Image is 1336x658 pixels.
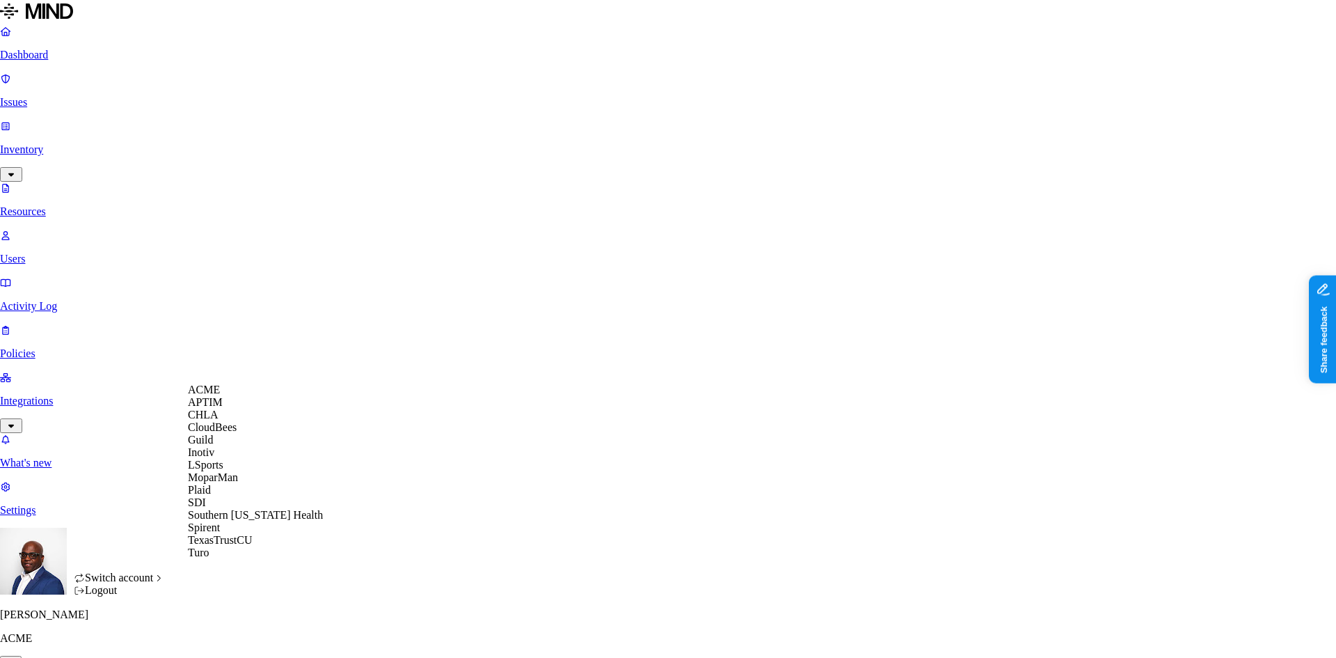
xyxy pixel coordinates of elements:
span: SDI [188,496,206,508]
span: MoparMan [188,471,238,483]
span: Turo [188,547,209,558]
span: Plaid [188,484,211,496]
span: CHLA [188,409,218,421]
span: Inotiv [188,446,214,458]
span: Switch account [85,572,153,583]
div: Logout [74,584,164,597]
span: TexasTrustCU [188,534,253,546]
span: CloudBees [188,421,237,433]
span: Southern [US_STATE] Health [188,509,323,521]
span: LSports [188,459,223,471]
span: Guild [188,434,213,446]
span: APTIM [188,396,223,408]
span: ACME [188,384,220,395]
span: Spirent [188,522,220,533]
